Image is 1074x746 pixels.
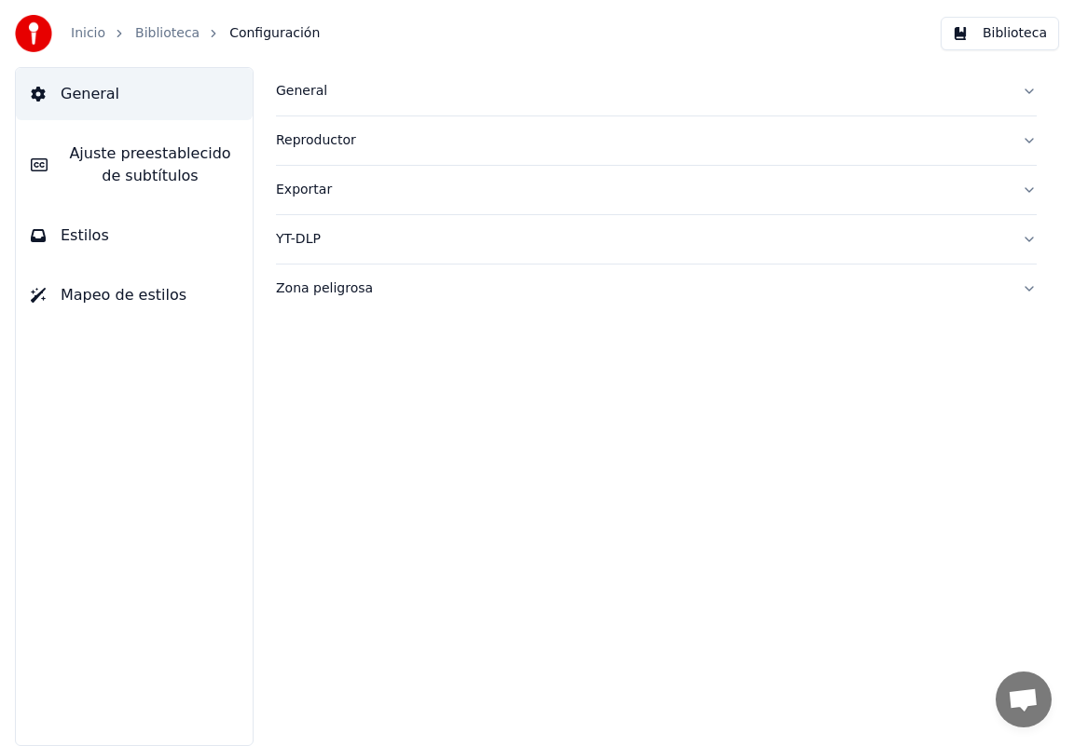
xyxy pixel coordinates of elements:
[276,131,1007,150] div: Reproductor
[276,181,1007,199] div: Exportar
[62,142,238,187] span: Ajuste preestablecido de subtítulos
[16,210,253,262] button: Estilos
[941,17,1059,50] button: Biblioteca
[276,166,1037,214] button: Exportar
[61,224,109,247] span: Estilos
[71,24,105,43] a: Inicio
[276,82,1007,101] div: General
[276,230,1007,249] div: YT-DLP
[229,24,320,43] span: Configuración
[276,215,1037,264] button: YT-DLP
[276,264,1037,313] button: Zona peligrosa
[135,24,200,43] a: Biblioteca
[61,284,186,306] span: Mapeo de estilos
[71,24,320,43] nav: breadcrumb
[16,68,253,120] button: General
[15,15,52,52] img: youka
[16,128,253,202] button: Ajuste preestablecido de subtítulos
[996,671,1052,727] a: Chat abierto
[276,67,1037,115] button: General
[16,269,253,321] button: Mapeo de estilos
[276,116,1037,165] button: Reproductor
[61,83,119,105] span: General
[276,279,1007,298] div: Zona peligrosa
